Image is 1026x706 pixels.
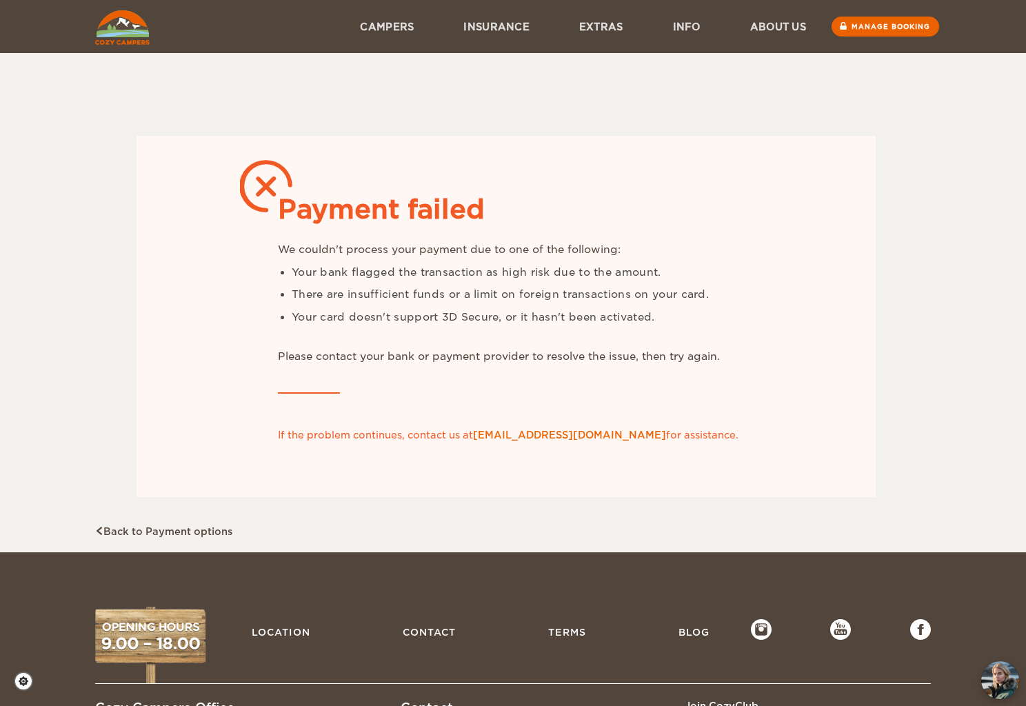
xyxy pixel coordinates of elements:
a: [EMAIL_ADDRESS][DOMAIN_NAME] [473,430,666,441]
div: If the problem continues, contact us at for assistance. [278,428,755,442]
div: We couldn't process your payment due to one of the following: Please contact your bank or payment... [278,242,741,365]
img: Cozy Campers [95,10,150,45]
a: Back to Payment options [95,526,232,537]
a: Cookie settings [14,672,42,691]
a: Contact [396,619,463,645]
a: Terms [541,619,593,645]
li: Your bank flagged the transaction as high risk due to the amount. [292,265,741,281]
a: Manage booking [832,17,939,37]
li: Your card doesn't support 3D Secure, or it hasn't been activated. [292,310,741,325]
img: Freyja at Cozy Campers [981,661,1019,699]
div: Payment failed [278,191,741,228]
li: There are insufficient funds or a limit on foreign transactions on your card. [292,287,741,303]
button: chat-button [981,661,1019,699]
a: Location [245,619,317,645]
a: Blog [672,619,716,645]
